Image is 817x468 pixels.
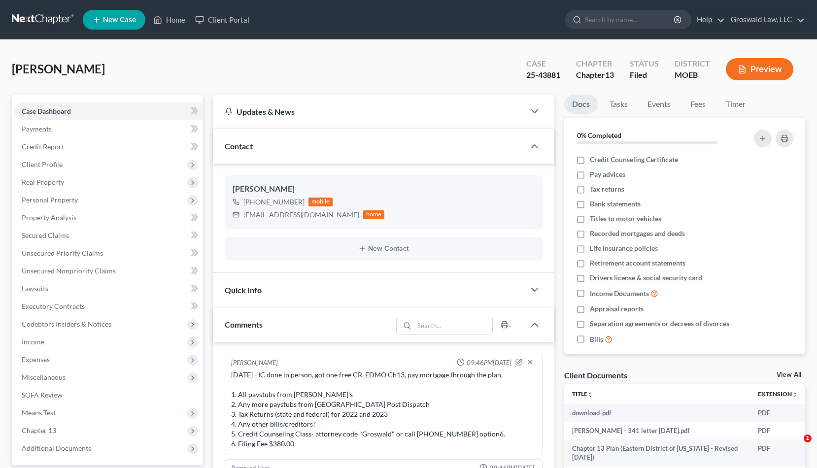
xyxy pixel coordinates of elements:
[190,11,254,29] a: Client Portal
[590,334,603,344] span: Bills
[14,298,203,315] a: Executory Contracts
[590,169,625,179] span: Pay advices
[526,58,560,69] div: Case
[605,70,614,79] span: 13
[564,370,627,380] div: Client Documents
[750,422,806,439] td: PDF
[726,11,805,29] a: Groswald Law, LLC
[783,435,807,458] iframe: Intercom live chat
[22,267,116,275] span: Unsecured Nonpriority Claims
[576,69,614,81] div: Chapter
[602,95,636,114] a: Tasks
[22,337,44,346] span: Income
[363,210,385,219] div: home
[526,69,560,81] div: 25-43881
[22,320,111,328] span: Codebtors Insiders & Notices
[414,317,492,334] input: Search...
[22,107,71,115] span: Case Dashboard
[590,155,678,165] span: Credit Counseling Certificate
[682,95,714,114] a: Fees
[14,244,203,262] a: Unsecured Priority Claims
[750,404,806,422] td: PDF
[231,358,278,368] div: [PERSON_NAME]
[14,138,203,156] a: Credit Report
[22,142,64,151] span: Credit Report
[587,392,593,398] i: unfold_more
[718,95,753,114] a: Timer
[22,391,63,399] span: SOFA Review
[231,370,536,449] div: [DATE] - IC done in person, got one free CR, EDMO Ch13, pay mortgage through the plan, 1. All pay...
[22,178,64,186] span: Real Property
[792,392,798,398] i: unfold_more
[243,197,305,207] div: [PHONE_NUMBER]
[225,320,263,329] span: Comments
[590,273,702,283] span: Drivers license & social security card
[22,444,91,452] span: Additional Documents
[22,213,76,222] span: Property Analysis
[22,125,52,133] span: Payments
[243,210,359,220] div: [EMAIL_ADDRESS][DOMAIN_NAME]
[22,426,56,435] span: Chapter 13
[585,10,675,29] input: Search by name...
[572,390,593,398] a: Titleunfold_more
[308,198,333,206] div: mobile
[590,229,685,238] span: Recorded mortgages and deeds
[225,285,262,295] span: Quick Info
[22,355,50,364] span: Expenses
[590,214,661,224] span: Titles to motor vehicles
[22,373,66,381] span: Miscellaneous
[590,184,624,194] span: Tax returns
[22,196,78,204] span: Personal Property
[726,58,793,80] button: Preview
[777,371,801,378] a: View All
[14,102,203,120] a: Case Dashboard
[675,58,710,69] div: District
[225,141,253,151] span: Contact
[590,258,685,268] span: Retirement account statements
[22,302,85,310] span: Executory Contracts
[590,199,641,209] span: Bank statements
[564,422,750,439] td: [PERSON_NAME] - 341 letter [DATE].pdf
[564,439,750,467] td: Chapter 13 Plan (Eastern District of [US_STATE] - Revised [DATE])
[233,245,535,253] button: New Contact
[14,280,203,298] a: Lawsuits
[590,319,729,329] span: Separation agreements or decrees of divorces
[14,227,203,244] a: Secured Claims
[22,284,48,293] span: Lawsuits
[14,120,203,138] a: Payments
[758,390,798,398] a: Extensionunfold_more
[590,304,644,314] span: Appraisal reports
[590,243,658,253] span: Life insurance policies
[630,58,659,69] div: Status
[103,16,136,24] span: New Case
[22,408,56,417] span: Means Test
[576,58,614,69] div: Chapter
[750,439,806,467] td: PDF
[640,95,679,114] a: Events
[630,69,659,81] div: Filed
[14,262,203,280] a: Unsecured Nonpriority Claims
[22,249,103,257] span: Unsecured Priority Claims
[590,289,649,299] span: Income Documents
[564,95,598,114] a: Docs
[148,11,190,29] a: Home
[233,183,535,195] div: [PERSON_NAME]
[577,131,621,139] strong: 0% Completed
[692,11,725,29] a: Help
[467,358,511,368] span: 09:46PM[DATE]
[225,106,513,117] div: Updates & News
[564,404,750,422] td: download-pdf
[22,160,63,168] span: Client Profile
[675,69,710,81] div: MOEB
[14,386,203,404] a: SOFA Review
[14,209,203,227] a: Property Analysis
[22,231,69,239] span: Secured Claims
[804,435,812,442] span: 1
[12,62,105,76] span: [PERSON_NAME]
